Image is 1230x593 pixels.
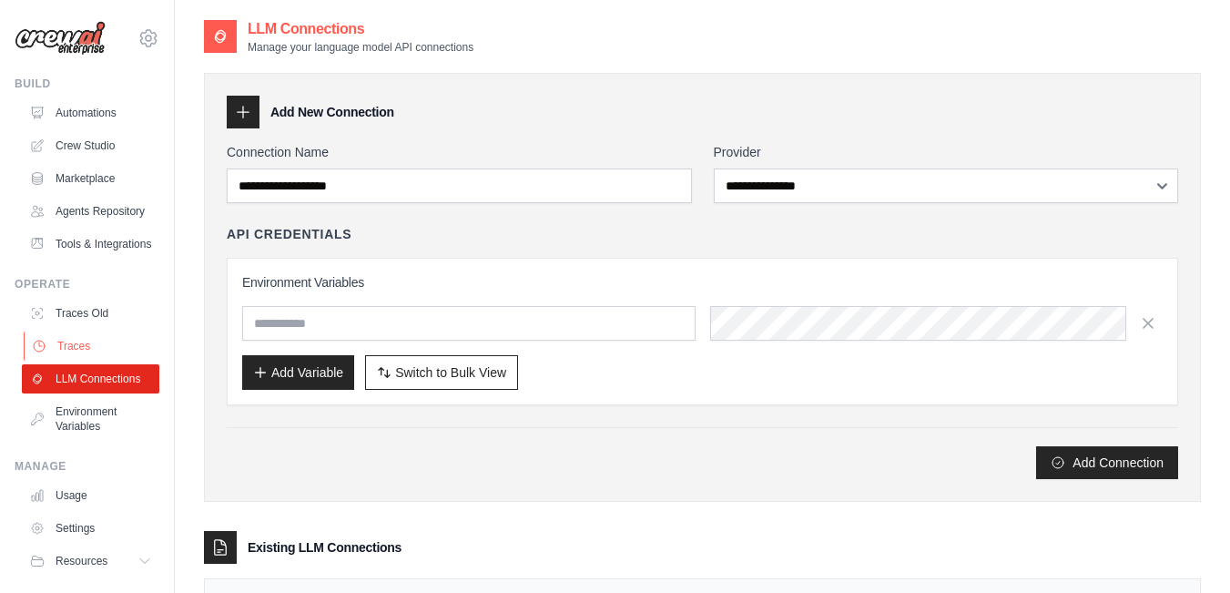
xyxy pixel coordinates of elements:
[56,554,107,568] span: Resources
[22,197,159,226] a: Agents Repository
[15,77,159,91] div: Build
[1036,446,1178,479] button: Add Connection
[22,364,159,394] a: LLM Connections
[22,299,159,328] a: Traces Old
[22,131,159,160] a: Crew Studio
[24,332,161,361] a: Traces
[242,355,354,390] button: Add Variable
[15,459,159,474] div: Manage
[248,18,473,40] h2: LLM Connections
[395,363,506,382] span: Switch to Bulk View
[22,514,159,543] a: Settings
[15,277,159,291] div: Operate
[22,98,159,128] a: Automations
[248,40,473,55] p: Manage your language model API connections
[365,355,518,390] button: Switch to Bulk View
[242,273,1163,291] h3: Environment Variables
[22,397,159,441] a: Environment Variables
[227,143,692,161] label: Connection Name
[714,143,1179,161] label: Provider
[15,21,106,56] img: Logo
[227,225,351,243] h4: API Credentials
[248,538,402,557] h3: Existing LLM Connections
[270,103,394,121] h3: Add New Connection
[22,547,159,576] button: Resources
[22,164,159,193] a: Marketplace
[22,230,159,259] a: Tools & Integrations
[22,481,159,510] a: Usage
